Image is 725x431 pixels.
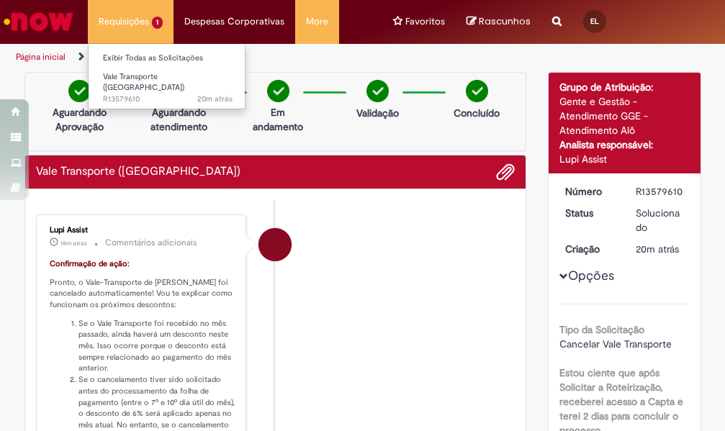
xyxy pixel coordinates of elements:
span: Vale Transporte ([GEOGRAPHIC_DATA]) [103,71,184,94]
dt: Número [554,184,625,199]
b: Tipo da Solicitação [559,323,644,336]
span: EL [590,17,599,26]
div: Solucionado [636,206,685,235]
button: Adicionar anexos [496,163,515,181]
time: 30/09/2025 08:04:44 [60,239,87,248]
span: Cancelar Vale Transporte [559,337,672,350]
a: Aberto R13579610 : Vale Transporte (VT) [89,69,247,100]
div: Lupi Assist [559,152,690,166]
dt: Status [554,206,625,220]
span: 20m atrás [636,242,679,255]
span: More [306,14,328,29]
p: Aguardando atendimento [150,105,207,134]
img: ServiceNow [1,7,76,36]
p: Em andamento [253,105,303,134]
p: Validação [356,106,399,120]
a: Página inicial [16,51,66,63]
span: Rascunhos [479,14,531,28]
time: 30/09/2025 08:03:07 [636,242,679,255]
span: 18m atrás [60,239,87,248]
div: 30/09/2025 08:03:07 [636,242,685,256]
span: Requisições [99,14,149,29]
div: Lupi Assist [258,228,292,261]
img: check-circle-green.png [68,80,91,102]
div: Lupi Assist [50,226,235,235]
font: Confirmação de ação: [50,258,130,269]
div: Gente e Gestão - Atendimento GGE - Atendimento Alô [559,94,690,137]
img: check-circle-green.png [267,80,289,102]
p: Aguardando Aprovação [53,105,107,134]
span: 20m atrás [197,94,233,104]
div: R13579610 [636,184,685,199]
li: Se o Vale Transporte foi recebido no mês passado, ainda haverá um desconto neste mês. Isso ocorre... [78,318,235,375]
div: Analista responsável: [559,137,690,152]
img: check-circle-green.png [466,80,488,102]
a: Exibir Todas as Solicitações [89,50,247,66]
small: Comentários adicionais [105,237,197,249]
img: check-circle-green.png [366,80,389,102]
span: Favoritos [405,14,445,29]
span: R13579610 [103,94,233,105]
div: Grupo de Atribuição: [559,80,690,94]
span: Despesas Corporativas [184,14,284,29]
p: Concluído [454,106,500,120]
ul: Requisições [88,43,246,109]
a: No momento, sua lista de rascunhos tem 0 Itens [467,14,531,28]
time: 30/09/2025 08:03:09 [197,94,233,104]
p: Pronto, o Vale-Transporte de [PERSON_NAME] foi cancelado automaticamente! Vou te explicar como fu... [50,277,235,311]
ul: Trilhas de página [11,44,412,71]
dt: Criação [554,242,625,256]
h2: Vale Transporte (VT) Histórico de tíquete [36,165,240,178]
span: 1 [152,17,163,29]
